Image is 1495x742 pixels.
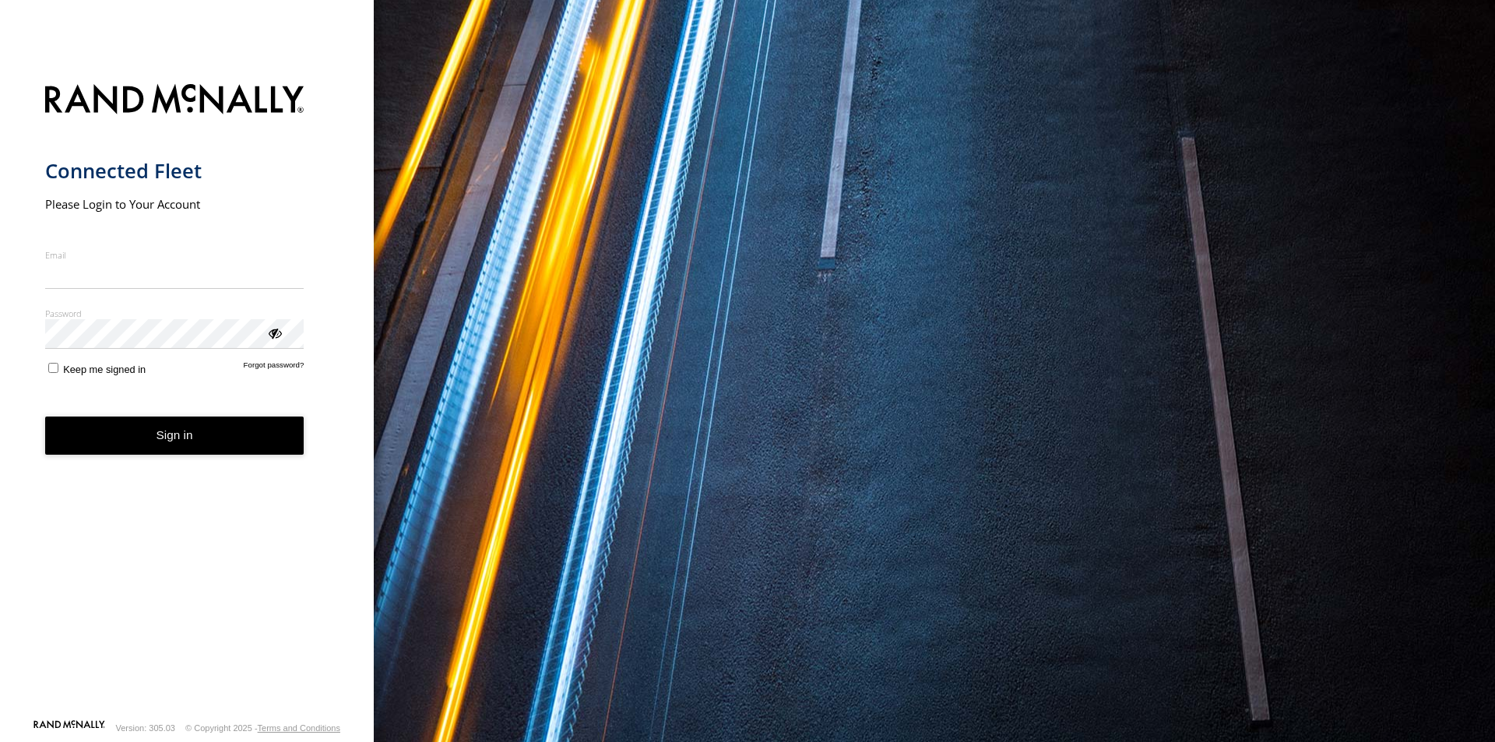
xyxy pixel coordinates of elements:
[45,196,304,212] h2: Please Login to Your Account
[244,360,304,375] a: Forgot password?
[48,363,58,373] input: Keep me signed in
[33,720,105,736] a: Visit our Website
[185,723,340,733] div: © Copyright 2025 -
[45,75,329,719] form: main
[45,158,304,184] h1: Connected Fleet
[258,723,340,733] a: Terms and Conditions
[63,364,146,375] span: Keep me signed in
[45,308,304,319] label: Password
[45,81,304,121] img: Rand McNally
[116,723,175,733] div: Version: 305.03
[266,325,282,340] div: ViewPassword
[45,249,304,261] label: Email
[45,417,304,455] button: Sign in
